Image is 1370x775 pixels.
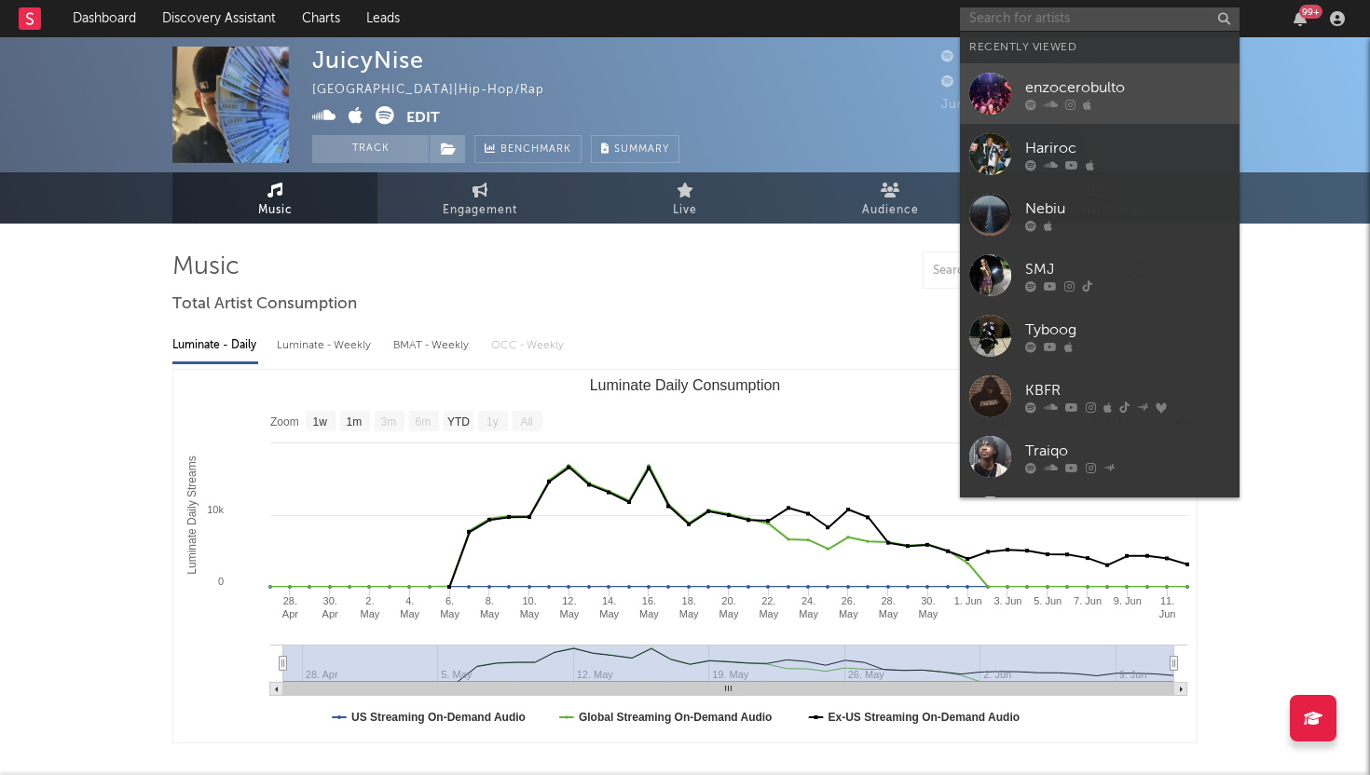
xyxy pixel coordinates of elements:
div: Hariroc [1025,137,1230,159]
span: Summary [614,144,669,155]
span: Total Artist Consumption [172,293,357,316]
text: 0 [218,576,224,587]
a: Engagement [377,172,582,224]
div: SMJ [1025,258,1230,280]
div: [GEOGRAPHIC_DATA] | Hip-Hop/Rap [312,79,566,102]
svg: Luminate Daily Consumption [173,370,1197,742]
text: 4. May [400,595,419,619]
text: 11. Jun [1159,595,1176,619]
text: 1w [313,415,328,428]
span: Audience [862,199,919,222]
div: Recently Viewed [969,36,1230,59]
text: 6m [416,415,432,428]
text: 18. May [679,595,699,619]
a: enzocerobulto [960,63,1240,124]
text: Luminate Daily Consumption [590,377,781,393]
span: 7,045 [941,51,998,63]
span: 69,021 Monthly Listeners [941,76,1119,88]
a: Benchmark [474,135,582,163]
text: 26. May [839,595,858,619]
text: 1y [486,415,499,428]
text: 10k [207,504,224,515]
text: YTD [447,415,470,428]
text: 20. May [719,595,739,619]
text: 7. Jun [1074,595,1102,606]
text: Zoom [270,415,299,428]
text: 10. May [520,595,540,619]
text: 24. May [799,595,818,619]
div: Tyboog [1025,319,1230,341]
a: Tyboog [960,306,1240,366]
text: US Streaming On-Demand Audio [351,711,526,724]
text: All [520,415,532,428]
a: KBFR [960,366,1240,427]
div: 99 + [1299,5,1322,19]
text: Global Streaming On-Demand Audio [579,711,773,724]
text: 8. May [480,595,500,619]
div: KBFR [1025,379,1230,401]
div: Nebiu [1025,197,1230,220]
span: Jump Score: 86.6 [941,99,1052,111]
span: Live [673,199,697,222]
span: Engagement [443,199,517,222]
a: Audience [788,172,993,224]
div: BMAT - Weekly [393,330,473,361]
text: 28. May [879,595,898,619]
a: Hariroc [960,124,1240,184]
input: Search by song name or URL [924,264,1120,279]
span: Benchmark [500,139,571,161]
text: 9. Jun [1114,595,1142,606]
a: Traiqo [960,427,1240,487]
text: 5. Jun [1034,595,1062,606]
a: Nebiu [960,184,1240,245]
div: JuicyNise [312,47,424,74]
text: 22. May [759,595,778,619]
text: 3. Jun [993,595,1021,606]
button: Edit [406,106,440,129]
text: Ex-US Streaming On-Demand Audio [829,711,1021,724]
span: Music [258,199,293,222]
div: Luminate - Weekly [277,330,375,361]
div: enzocerobulto [1025,76,1230,99]
div: Traiqo [1025,440,1230,462]
text: 1m [347,415,363,428]
text: Luminate Daily Streams [185,455,199,574]
button: Summary [591,135,679,163]
text: 6. May [440,595,459,619]
text: 12. May [559,595,579,619]
text: 1. Jun [954,595,982,606]
input: Search for artists [960,7,1240,31]
button: Track [312,135,429,163]
text: 3m [381,415,397,428]
a: Music [172,172,377,224]
a: SMJ [960,245,1240,306]
text: 14. May [599,595,619,619]
text: 28. Apr [282,595,298,619]
text: 30. Apr [322,595,338,619]
div: Luminate - Daily [172,330,258,361]
a: Live [582,172,788,224]
button: 99+ [1294,11,1307,26]
text: 30. May [919,595,938,619]
text: 16. May [639,595,659,619]
text: 2. May [361,595,380,619]
a: Liltwin [960,487,1240,548]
